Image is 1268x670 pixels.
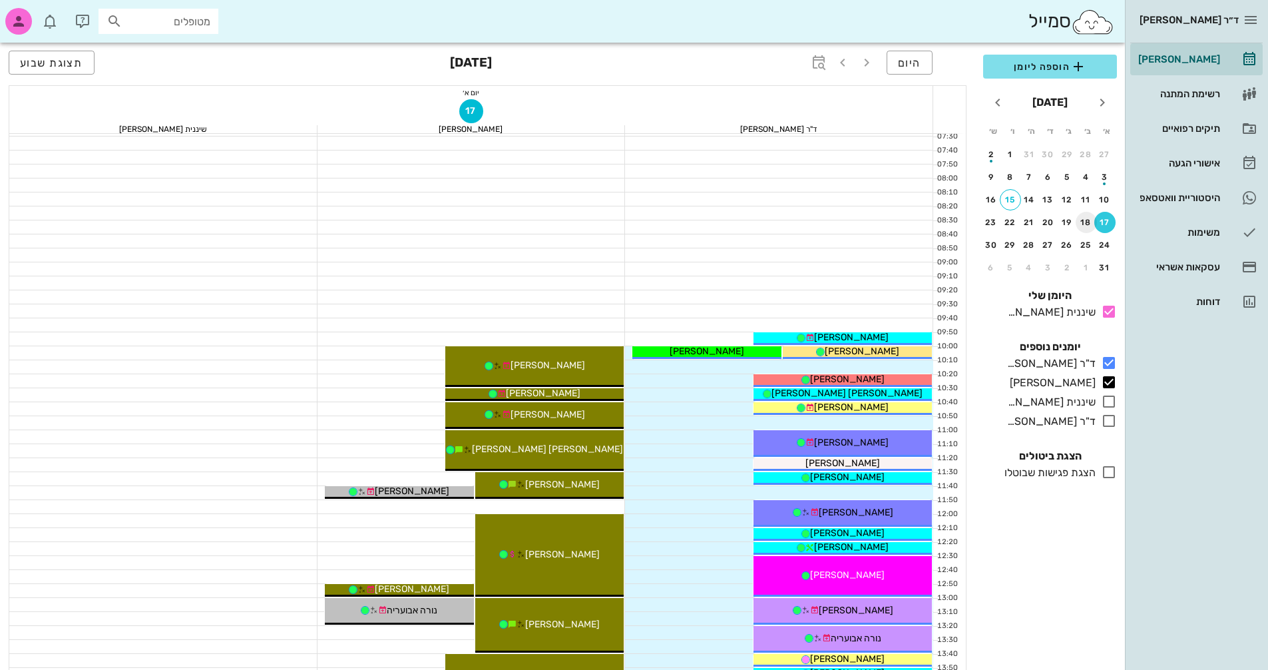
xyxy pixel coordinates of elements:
a: רשימת המתנה [1130,78,1263,110]
div: 31 [1094,263,1116,272]
span: נורה אבועריה [831,633,881,644]
div: 13:10 [933,607,960,618]
div: ד"ר [PERSON_NAME] [1002,414,1096,430]
div: 15 [1000,195,1020,204]
div: 10 [1094,195,1116,204]
div: 27 [1038,240,1059,250]
span: תצוגת שבוע [20,57,83,69]
div: 4 [1076,172,1097,182]
span: [PERSON_NAME] [819,507,893,518]
div: 2 [1056,263,1078,272]
div: 5 [1000,263,1021,272]
div: 11:40 [933,481,960,492]
div: 29 [1000,240,1021,250]
div: 14 [1018,195,1040,204]
div: רשימת המתנה [1136,89,1220,99]
div: 5 [1056,172,1078,182]
span: [PERSON_NAME] [511,409,585,420]
div: סמייל [1028,7,1114,36]
a: עסקאות אשראי [1130,251,1263,283]
div: 23 [980,218,1002,227]
button: 29 [1056,144,1078,165]
div: ד"ר [PERSON_NAME] [625,125,933,133]
button: 5 [1000,257,1021,278]
div: יום א׳ [9,86,933,99]
div: 16 [980,195,1002,204]
div: משימות [1136,227,1220,238]
div: 08:10 [933,187,960,198]
div: עסקאות אשראי [1136,262,1220,272]
span: [PERSON_NAME] [814,402,889,413]
div: 1 [1076,263,1097,272]
div: 12:00 [933,509,960,520]
div: 25 [1076,240,1097,250]
div: 12:50 [933,579,960,590]
button: 26 [1056,234,1078,256]
div: 10:40 [933,397,960,408]
button: הוספה ליומן [983,55,1117,79]
span: [PERSON_NAME] [375,486,449,497]
div: 20 [1038,218,1059,227]
span: הוספה ליומן [994,59,1106,75]
button: 16 [980,189,1002,210]
button: 29 [1000,234,1021,256]
button: 14 [1018,189,1040,210]
div: 07:50 [933,159,960,170]
div: 12:30 [933,551,960,562]
span: תג [39,11,47,19]
h3: [DATE] [450,51,492,77]
button: 31 [1018,144,1040,165]
span: [PERSON_NAME] [375,583,449,595]
div: 12:20 [933,537,960,548]
button: 30 [1038,144,1059,165]
button: 7 [1018,167,1040,188]
div: 3 [1038,263,1059,272]
span: [PERSON_NAME] [814,541,889,553]
th: ש׳ [984,120,1002,143]
span: [PERSON_NAME] [810,527,885,539]
div: 09:10 [933,271,960,282]
th: ג׳ [1060,120,1078,143]
span: [PERSON_NAME] [810,569,885,581]
div: 09:50 [933,327,960,338]
span: [PERSON_NAME] [810,374,885,385]
span: [PERSON_NAME] [506,388,580,399]
span: ד״ר [PERSON_NAME] [1140,14,1239,26]
div: [PERSON_NAME] [1004,375,1096,391]
div: 7 [1018,172,1040,182]
span: [PERSON_NAME] [825,346,899,357]
div: 13:40 [933,649,960,660]
div: 17 [1094,218,1116,227]
div: 08:50 [933,243,960,254]
div: 31 [1018,150,1040,159]
a: אישורי הגעה [1130,147,1263,179]
button: 23 [980,212,1002,233]
div: 30 [980,240,1002,250]
div: דוחות [1136,296,1220,307]
img: SmileCloud logo [1071,9,1114,35]
div: הצגת פגישות שבוטלו [999,465,1096,481]
a: דוחות [1130,286,1263,318]
button: 2 [1056,257,1078,278]
button: 13 [1038,189,1059,210]
th: ד׳ [1041,120,1058,143]
div: 09:30 [933,299,960,310]
div: 11:50 [933,495,960,506]
div: 26 [1056,240,1078,250]
h4: היומן שלי [983,288,1117,304]
span: [PERSON_NAME] [814,332,889,343]
div: 29 [1056,150,1078,159]
button: 22 [1000,212,1021,233]
div: 07:40 [933,145,960,157]
div: 8 [1000,172,1021,182]
button: 17 [459,99,483,123]
div: 6 [1038,172,1059,182]
div: 13 [1038,195,1059,204]
button: 8 [1000,167,1021,188]
div: 28 [1076,150,1097,159]
div: שיננית [PERSON_NAME] [9,125,317,133]
div: 10:30 [933,383,960,394]
button: 1 [1000,144,1021,165]
span: [PERSON_NAME] [814,437,889,448]
div: 22 [1000,218,1021,227]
